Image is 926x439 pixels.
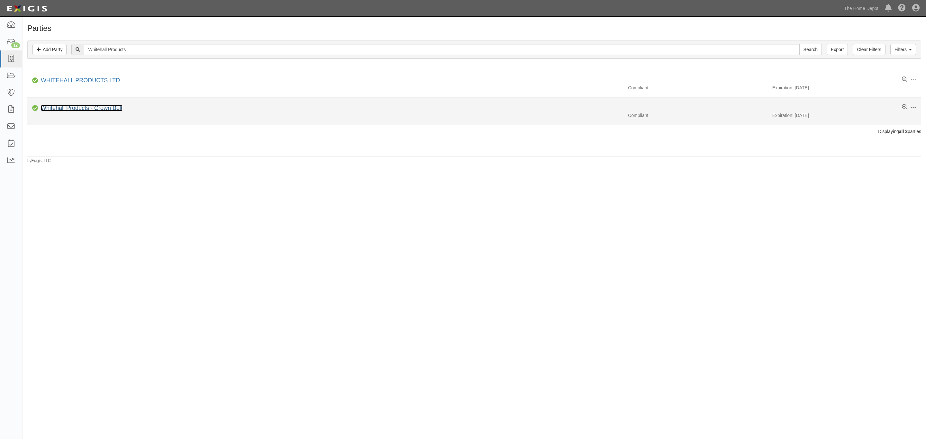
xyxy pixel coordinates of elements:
div: WHITEHALL PRODUCTS LTD [38,76,120,85]
a: View results summary [902,76,907,83]
a: The Home Depot [841,2,882,15]
div: Compliant [623,85,772,91]
a: Whitehall Products - Crown Bolt [41,105,123,111]
div: Displaying parties [23,128,926,135]
i: Compliant [32,106,38,111]
h1: Parties [27,24,921,32]
div: Expiration: [DATE] [772,85,921,91]
b: all 2 [899,129,908,134]
a: Clear Filters [853,44,885,55]
a: View results summary [902,104,907,111]
input: Search [84,44,799,55]
div: Whitehall Products - Crown Bolt [38,104,123,112]
i: Compliant [32,78,38,83]
a: Filters [890,44,916,55]
a: WHITEHALL PRODUCTS LTD [41,77,120,84]
i: Help Center - Complianz [898,4,906,12]
div: Compliant [623,112,772,119]
a: Export [827,44,848,55]
div: Expiration: [DATE] [772,112,921,119]
img: logo-5460c22ac91f19d4615b14bd174203de0afe785f0fc80cf4dbbc73dc1793850b.png [5,3,49,14]
a: Exigis, LLC [32,158,51,163]
input: Search [799,44,822,55]
a: Add Party [32,44,67,55]
small: by [27,158,51,164]
div: 12 [11,42,20,48]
